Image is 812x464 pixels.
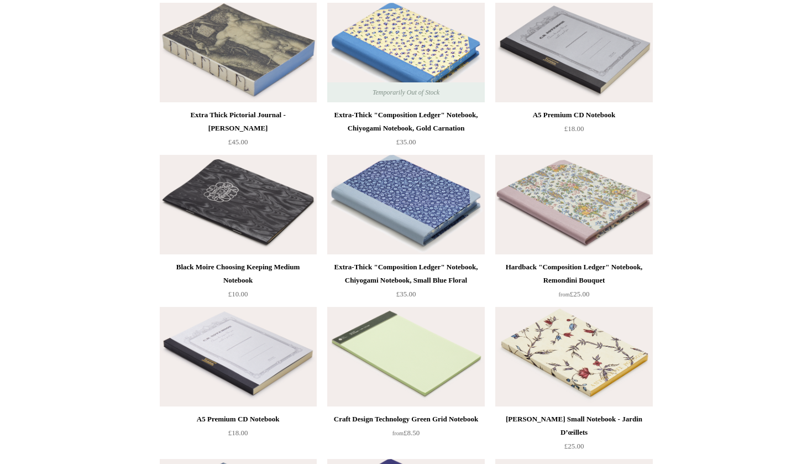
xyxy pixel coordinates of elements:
[228,429,248,437] span: £18.00
[564,124,584,133] span: £18.00
[396,290,416,298] span: £35.00
[495,413,652,458] a: [PERSON_NAME] Small Notebook - Jardin D’œillets £25.00
[495,3,652,102] img: A5 Premium CD Notebook
[330,413,481,426] div: Craft Design Technology Green Grid Notebook
[495,260,652,306] a: Hardback "Composition Ledger" Notebook, Remondini Bouquet from£25.00
[495,155,652,254] a: Hardback "Composition Ledger" Notebook, Remondini Bouquet Hardback "Composition Ledger" Notebook,...
[498,108,649,122] div: A5 Premium CD Notebook
[392,429,420,437] span: £8.50
[498,260,649,287] div: Hardback "Composition Ledger" Notebook, Remondini Bouquet
[163,413,314,426] div: A5 Premium CD Notebook
[495,155,652,254] img: Hardback "Composition Ledger" Notebook, Remondini Bouquet
[160,108,317,154] a: Extra Thick Pictorial Journal - [PERSON_NAME] £45.00
[327,260,484,306] a: Extra-Thick "Composition Ledger" Notebook, Chiyogami Notebook, Small Blue Floral £35.00
[327,307,484,406] a: Craft Design Technology Green Grid Notebook Craft Design Technology Green Grid Notebook
[392,430,404,436] span: from
[327,307,484,406] img: Craft Design Technology Green Grid Notebook
[327,3,484,102] img: Extra-Thick "Composition Ledger" Notebook, Chiyogami Notebook, Gold Carnation
[163,108,314,135] div: Extra Thick Pictorial Journal - [PERSON_NAME]
[160,155,317,254] img: Black Moire Choosing Keeping Medium Notebook
[327,413,484,458] a: Craft Design Technology Green Grid Notebook from£8.50
[330,260,481,287] div: Extra-Thick "Composition Ledger" Notebook, Chiyogami Notebook, Small Blue Floral
[160,3,317,102] img: Extra Thick Pictorial Journal - Adam
[495,3,652,102] a: A5 Premium CD Notebook A5 Premium CD Notebook
[559,291,570,298] span: from
[160,3,317,102] a: Extra Thick Pictorial Journal - Adam Extra Thick Pictorial Journal - Adam
[160,307,317,406] img: A5 Premium CD Notebook
[495,108,652,154] a: A5 Premium CD Notebook £18.00
[396,138,416,146] span: £35.00
[228,290,248,298] span: £10.00
[163,260,314,287] div: Black Moire Choosing Keeping Medium Notebook
[327,155,484,254] a: Extra-Thick "Composition Ledger" Notebook, Chiyogami Notebook, Small Blue Floral Extra-Thick "Com...
[228,138,248,146] span: £45.00
[327,3,484,102] a: Extra-Thick "Composition Ledger" Notebook, Chiyogami Notebook, Gold Carnation Extra-Thick "Compos...
[160,155,317,254] a: Black Moire Choosing Keeping Medium Notebook Black Moire Choosing Keeping Medium Notebook
[498,413,649,439] div: [PERSON_NAME] Small Notebook - Jardin D’œillets
[330,108,481,135] div: Extra-Thick "Composition Ledger" Notebook, Chiyogami Notebook, Gold Carnation
[564,442,584,450] span: £25.00
[160,260,317,306] a: Black Moire Choosing Keeping Medium Notebook £10.00
[160,413,317,458] a: A5 Premium CD Notebook £18.00
[327,108,484,154] a: Extra-Thick "Composition Ledger" Notebook, Chiyogami Notebook, Gold Carnation £35.00
[495,307,652,406] img: Antoinette Poisson Small Notebook - Jardin D’œillets
[160,307,317,406] a: A5 Premium CD Notebook A5 Premium CD Notebook
[559,290,590,298] span: £25.00
[362,82,450,102] span: Temporarily Out of Stock
[327,155,484,254] img: Extra-Thick "Composition Ledger" Notebook, Chiyogami Notebook, Small Blue Floral
[495,307,652,406] a: Antoinette Poisson Small Notebook - Jardin D’œillets Antoinette Poisson Small Notebook - Jardin D...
